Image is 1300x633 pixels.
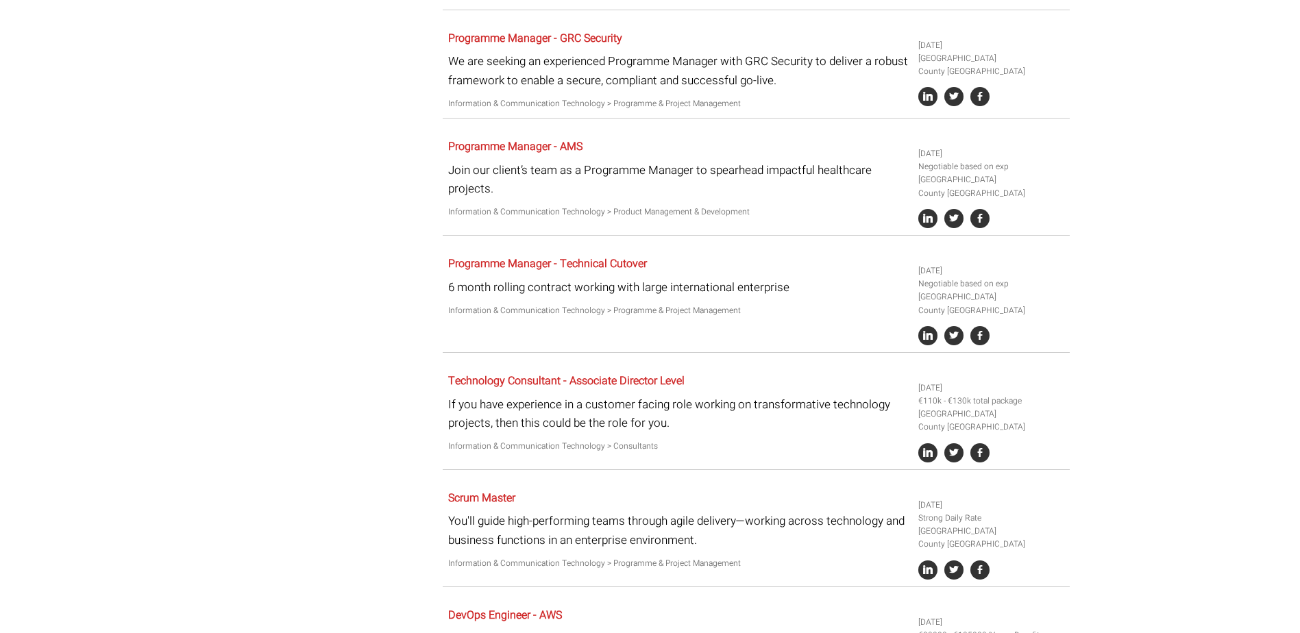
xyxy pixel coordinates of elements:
li: [GEOGRAPHIC_DATA] County [GEOGRAPHIC_DATA] [918,173,1065,199]
p: Information & Communication Technology > Consultants [448,440,908,453]
p: Join our client’s team as a Programme Manager to spearhead impactful healthcare projects. [448,161,908,198]
li: Negotiable based on exp [918,160,1065,173]
li: Negotiable based on exp [918,277,1065,290]
li: [DATE] [918,147,1065,160]
a: DevOps Engineer - AWS [448,607,562,623]
p: 6 month rolling contract working with large international enterprise [448,278,908,297]
li: [DATE] [918,499,1065,512]
p: If you have experience in a customer facing role working on transformative technology projects, t... [448,395,908,432]
a: Programme Manager - Technical Cutover [448,256,647,272]
li: [DATE] [918,616,1065,629]
li: [GEOGRAPHIC_DATA] County [GEOGRAPHIC_DATA] [918,52,1065,78]
p: We are seeking an experienced Programme Manager with GRC Security to deliver a robust framework t... [448,52,908,89]
a: Technology Consultant - Associate Director Level [448,373,685,389]
a: Programme Manager - AMS [448,138,582,155]
li: [DATE] [918,264,1065,277]
a: Scrum Master [448,490,515,506]
li: [DATE] [918,39,1065,52]
li: [GEOGRAPHIC_DATA] County [GEOGRAPHIC_DATA] [918,525,1065,551]
p: Information & Communication Technology > Product Management & Development [448,206,908,219]
p: Information & Communication Technology > Programme & Project Management [448,304,908,317]
li: [DATE] [918,382,1065,395]
li: [GEOGRAPHIC_DATA] County [GEOGRAPHIC_DATA] [918,408,1065,434]
p: Information & Communication Technology > Programme & Project Management [448,97,908,110]
a: Programme Manager - GRC Security [448,30,622,47]
p: You'll guide high-performing teams through agile delivery—working across technology and business ... [448,512,908,549]
li: [GEOGRAPHIC_DATA] County [GEOGRAPHIC_DATA] [918,290,1065,316]
li: Strong Daily Rate [918,512,1065,525]
li: €110k - €130k total package [918,395,1065,408]
p: Information & Communication Technology > Programme & Project Management [448,557,908,570]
